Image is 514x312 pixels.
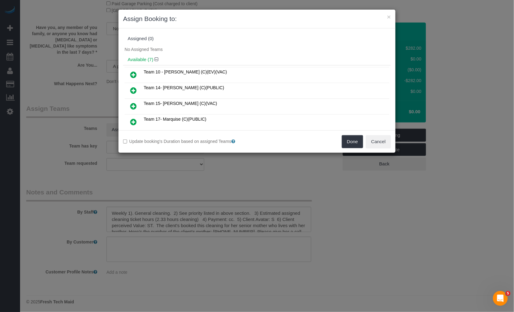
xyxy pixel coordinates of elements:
button: × [387,14,391,20]
h3: Assign Booking to: [123,14,391,23]
h4: Available (7) [128,57,386,62]
div: Assigned (0) [128,36,386,41]
span: Team 10 - [PERSON_NAME] (C)(EV)(VAC) [144,69,227,74]
span: 5 [506,291,511,296]
span: Team 14- [PERSON_NAME] (C)(PUBLIC) [144,85,224,90]
span: Team 15- [PERSON_NAME] (C)(VAC) [144,101,217,106]
label: Update booking's Duration based on assigned Teams [123,138,252,144]
iframe: Intercom live chat [493,291,508,306]
span: No Assigned Teams [125,47,163,52]
button: Cancel [366,135,391,148]
span: Team 17- Marquise (C)(PUBLIC) [144,117,206,122]
input: Update booking's Duration based on assigned Teams [123,139,127,144]
button: Done [342,135,363,148]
